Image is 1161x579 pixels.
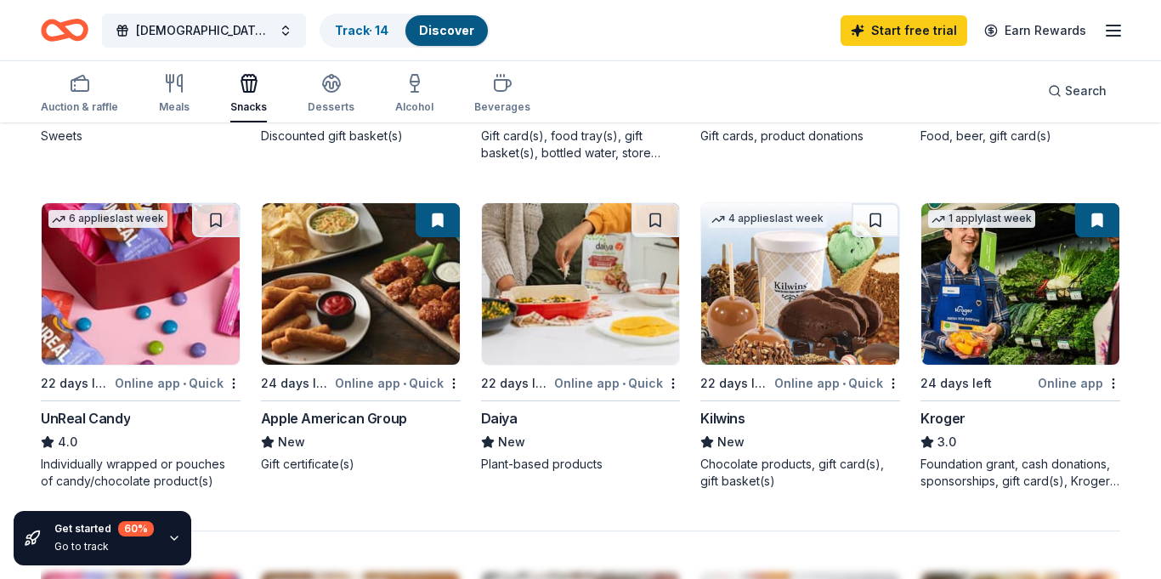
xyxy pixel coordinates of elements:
div: Snacks [230,100,267,114]
img: Image for Kroger [921,203,1119,365]
div: Alcohol [395,100,433,114]
button: Snacks [230,66,267,122]
div: Chocolate products, gift card(s), gift basket(s) [700,456,900,490]
span: • [403,377,406,390]
a: Earn Rewards [974,15,1096,46]
div: Meals [159,100,190,114]
a: Start free trial [841,15,967,46]
div: Gift cards, product donations [700,128,900,145]
div: 1 apply last week [928,210,1035,228]
span: Search [1065,81,1107,101]
span: [DEMOGRAPHIC_DATA][GEOGRAPHIC_DATA] Annual Joy Night [136,20,272,41]
div: 22 days left [481,373,552,394]
a: Image for Kilwins4 applieslast week22 days leftOnline app•QuickKilwinsNewChocolate products, gift... [700,202,900,490]
button: [DEMOGRAPHIC_DATA][GEOGRAPHIC_DATA] Annual Joy Night [102,14,306,48]
div: Plant-based products [481,456,681,473]
span: New [498,432,525,452]
a: Discover [419,23,474,37]
span: • [842,377,846,390]
a: Image for Kroger1 applylast week24 days leftOnline appKroger3.0Foundation grant, cash donations, ... [920,202,1120,490]
div: 60 % [118,521,154,536]
div: 22 days left [700,373,771,394]
img: Image for Kilwins [701,203,899,365]
div: Beverages [474,100,530,114]
button: Meals [159,66,190,122]
span: • [622,377,626,390]
span: New [717,432,745,452]
button: Auction & raffle [41,66,118,122]
div: Kilwins [700,408,745,429]
span: 4.0 [58,432,77,452]
img: Image for Daiya [482,203,680,365]
div: Gift certificate(s) [261,456,461,473]
a: Image for Daiya22 days leftOnline app•QuickDaiyaNewPlant-based products [481,202,681,473]
div: 4 applies last week [708,210,827,228]
div: Go to track [54,540,154,553]
div: Online app Quick [115,372,241,394]
div: Individually wrapped or pouches of candy/chocolate product(s) [41,456,241,490]
div: 24 days left [920,373,992,394]
div: Daiya [481,408,518,429]
div: Online app Quick [774,372,900,394]
a: Image for Apple American Group24 days leftOnline app•QuickApple American GroupNewGift certificate(s) [261,202,461,473]
button: Desserts [308,66,354,122]
div: 6 applies last week [48,210,167,228]
span: New [278,432,305,452]
a: Home [41,10,88,50]
button: Beverages [474,66,530,122]
div: Gift card(s), food tray(s), gift basket(s), bottled water, store item(s) [481,128,681,162]
div: Get started [54,521,154,536]
button: Alcohol [395,66,433,122]
div: UnReal Candy [41,408,130,429]
div: Sweets [41,128,241,145]
button: Search [1034,74,1120,108]
div: Kroger [920,408,966,429]
div: 24 days left [261,373,331,394]
div: Online app Quick [554,372,680,394]
div: 22 days left [41,373,111,394]
img: Image for UnReal Candy [42,203,240,365]
div: Food, beer, gift card(s) [920,128,1120,145]
div: Online app [1038,372,1120,394]
div: Foundation grant, cash donations, sponsorships, gift card(s), Kroger products [920,456,1120,490]
div: Online app Quick [335,372,461,394]
div: Desserts [308,100,354,114]
span: 3.0 [937,432,956,452]
div: Discounted gift basket(s) [261,128,461,145]
div: Auction & raffle [41,100,118,114]
div: Apple American Group [261,408,407,429]
span: • [183,377,186,390]
a: Image for UnReal Candy6 applieslast week22 days leftOnline app•QuickUnReal Candy4.0Individually w... [41,202,241,490]
a: Track· 14 [335,23,388,37]
img: Image for Apple American Group [262,203,460,365]
button: Track· 14Discover [320,14,490,48]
